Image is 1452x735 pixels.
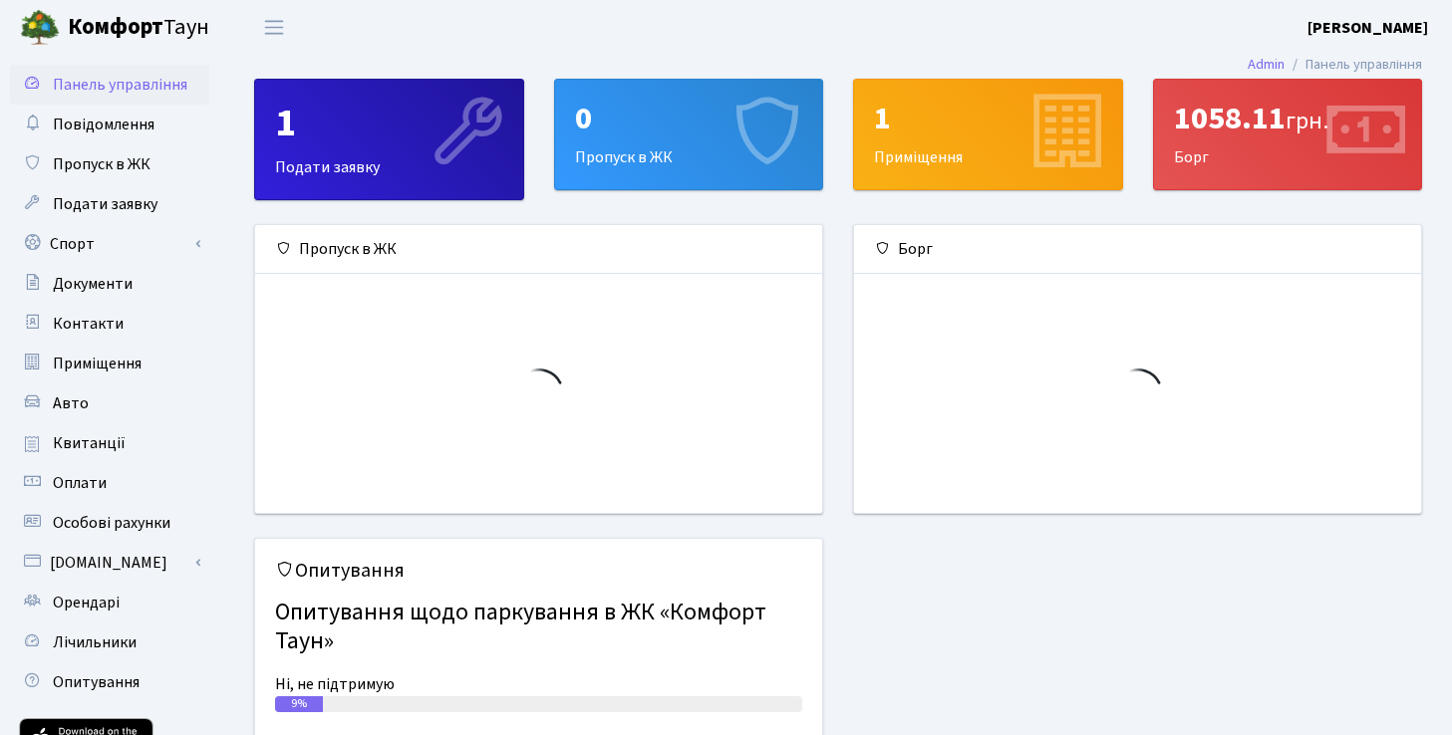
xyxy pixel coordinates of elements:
a: Лічильники [10,622,209,662]
span: Оплати [53,472,107,494]
div: Борг [1154,80,1422,189]
span: Приміщення [53,353,142,374]
div: Борг [854,225,1421,274]
a: Admin [1248,54,1285,75]
span: грн. [1286,104,1328,138]
div: 1 [874,100,1102,137]
span: Квитанції [53,432,126,454]
span: Подати заявку [53,193,157,215]
span: Таун [68,11,209,45]
h4: Опитування щодо паркування в ЖК «Комфорт Таун» [275,591,802,664]
a: Оплати [10,463,209,503]
span: Особові рахунки [53,512,170,534]
b: [PERSON_NAME] [1307,17,1428,39]
a: Повідомлення [10,105,209,144]
a: [DOMAIN_NAME] [10,543,209,583]
a: Документи [10,264,209,304]
a: 1Подати заявку [254,79,524,200]
span: Документи [53,273,133,295]
a: Подати заявку [10,184,209,224]
a: Квитанції [10,423,209,463]
a: Панель управління [10,65,209,105]
a: Спорт [10,224,209,264]
div: Подати заявку [255,80,523,199]
span: Орендарі [53,592,120,613]
a: Авто [10,383,209,423]
li: Панель управління [1285,54,1422,76]
span: Контакти [53,313,124,335]
a: Особові рахунки [10,503,209,543]
div: Пропуск в ЖК [555,80,823,189]
a: Контакти [10,304,209,344]
span: Пропуск в ЖК [53,153,150,175]
a: Пропуск в ЖК [10,144,209,184]
div: Пропуск в ЖК [255,225,822,274]
span: Повідомлення [53,114,154,135]
a: 0Пропуск в ЖК [554,79,824,190]
div: 0 [575,100,803,137]
h5: Опитування [275,559,802,583]
span: Панель управління [53,74,187,96]
div: Ні, не підтримую [275,672,802,696]
a: Опитування [10,662,209,702]
a: 1Приміщення [853,79,1123,190]
div: 1 [275,100,503,147]
nav: breadcrumb [1218,44,1452,86]
span: Авто [53,392,89,414]
div: 9% [275,696,323,712]
a: Приміщення [10,344,209,383]
span: Опитування [53,671,140,693]
button: Переключити навігацію [249,11,299,44]
a: [PERSON_NAME] [1307,16,1428,40]
b: Комфорт [68,11,163,43]
a: Орендарі [10,583,209,622]
span: Лічильники [53,631,137,653]
div: 1058.11 [1174,100,1402,137]
img: logo.png [20,8,60,48]
div: Приміщення [854,80,1122,189]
